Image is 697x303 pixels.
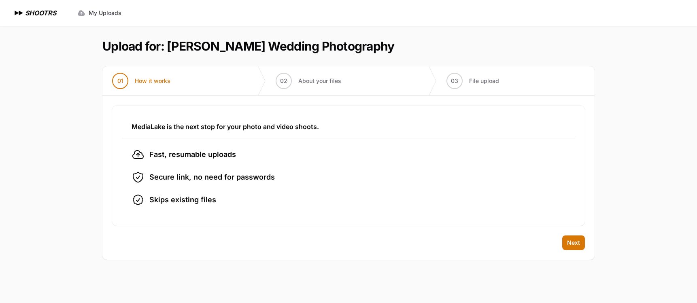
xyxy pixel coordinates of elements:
span: About your files [298,77,341,85]
a: SHOOTRS SHOOTRS [13,8,56,18]
span: Secure link, no need for passwords [149,172,275,183]
span: 01 [117,77,123,85]
span: My Uploads [89,9,121,17]
button: Next [562,235,585,250]
button: 02 About your files [266,66,351,95]
span: How it works [135,77,170,85]
img: SHOOTRS [13,8,25,18]
a: My Uploads [72,6,126,20]
span: 03 [451,77,458,85]
span: 02 [280,77,287,85]
span: Skips existing files [149,194,216,206]
span: Next [567,239,580,247]
span: Fast, resumable uploads [149,149,236,160]
h1: SHOOTRS [25,8,56,18]
span: File upload [469,77,499,85]
h3: MediaLake is the next stop for your photo and video shoots. [132,122,565,131]
button: 03 File upload [437,66,509,95]
h1: Upload for: [PERSON_NAME] Wedding Photography [102,39,394,53]
button: 01 How it works [102,66,180,95]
